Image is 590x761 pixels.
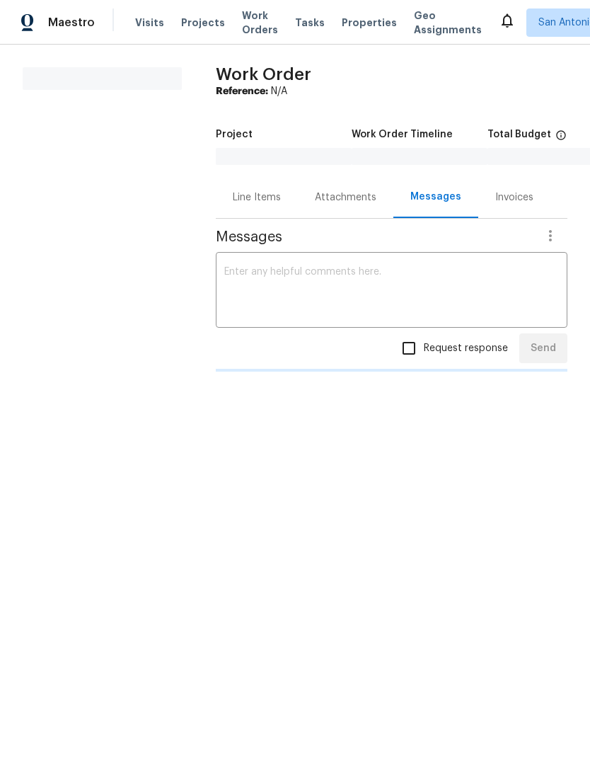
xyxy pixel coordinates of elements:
[315,190,376,205] div: Attachments
[135,16,164,30] span: Visits
[555,130,567,148] span: The total cost of line items that have been proposed by Opendoor. This sum includes line items th...
[233,190,281,205] div: Line Items
[410,190,461,204] div: Messages
[242,8,278,37] span: Work Orders
[216,86,268,96] b: Reference:
[487,130,551,139] h5: Total Budget
[495,190,533,205] div: Invoices
[424,341,508,356] span: Request response
[181,16,225,30] span: Projects
[342,16,397,30] span: Properties
[216,66,311,83] span: Work Order
[216,230,533,244] span: Messages
[352,130,453,139] h5: Work Order Timeline
[295,18,325,28] span: Tasks
[216,130,253,139] h5: Project
[414,8,482,37] span: Geo Assignments
[48,16,95,30] span: Maestro
[216,84,567,98] div: N/A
